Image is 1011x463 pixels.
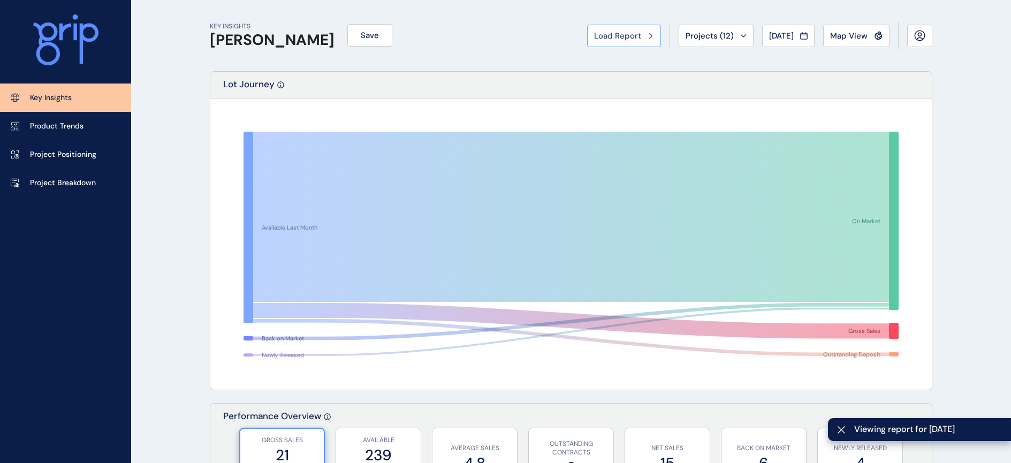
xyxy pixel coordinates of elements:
h1: [PERSON_NAME] [210,31,335,49]
p: OUTSTANDING CONTRACTS [534,439,608,458]
p: NET SALES [630,444,704,453]
p: Key Insights [30,93,72,103]
p: Project Positioning [30,149,96,160]
span: Projects ( 12 ) [686,31,734,41]
p: Project Breakdown [30,178,96,188]
span: Map View [830,31,868,41]
p: Lot Journey [223,78,275,98]
button: Load Report [587,25,661,47]
button: Map View [823,25,890,47]
button: [DATE] [762,25,815,47]
p: GROSS SALES [246,436,318,445]
p: Product Trends [30,121,83,132]
span: Save [361,30,379,41]
p: KEY INSIGHTS [210,22,335,31]
p: BACK ON MARKET [727,444,801,453]
span: Viewing report for [DATE] [854,423,1002,435]
span: [DATE] [769,31,794,41]
p: AVAILABLE [341,436,415,445]
button: Save [347,24,392,47]
span: Load Report [594,31,641,41]
p: AVERAGE SALES [438,444,512,453]
button: Projects (12) [679,25,754,47]
p: NEWLY RELEASED [823,444,897,453]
